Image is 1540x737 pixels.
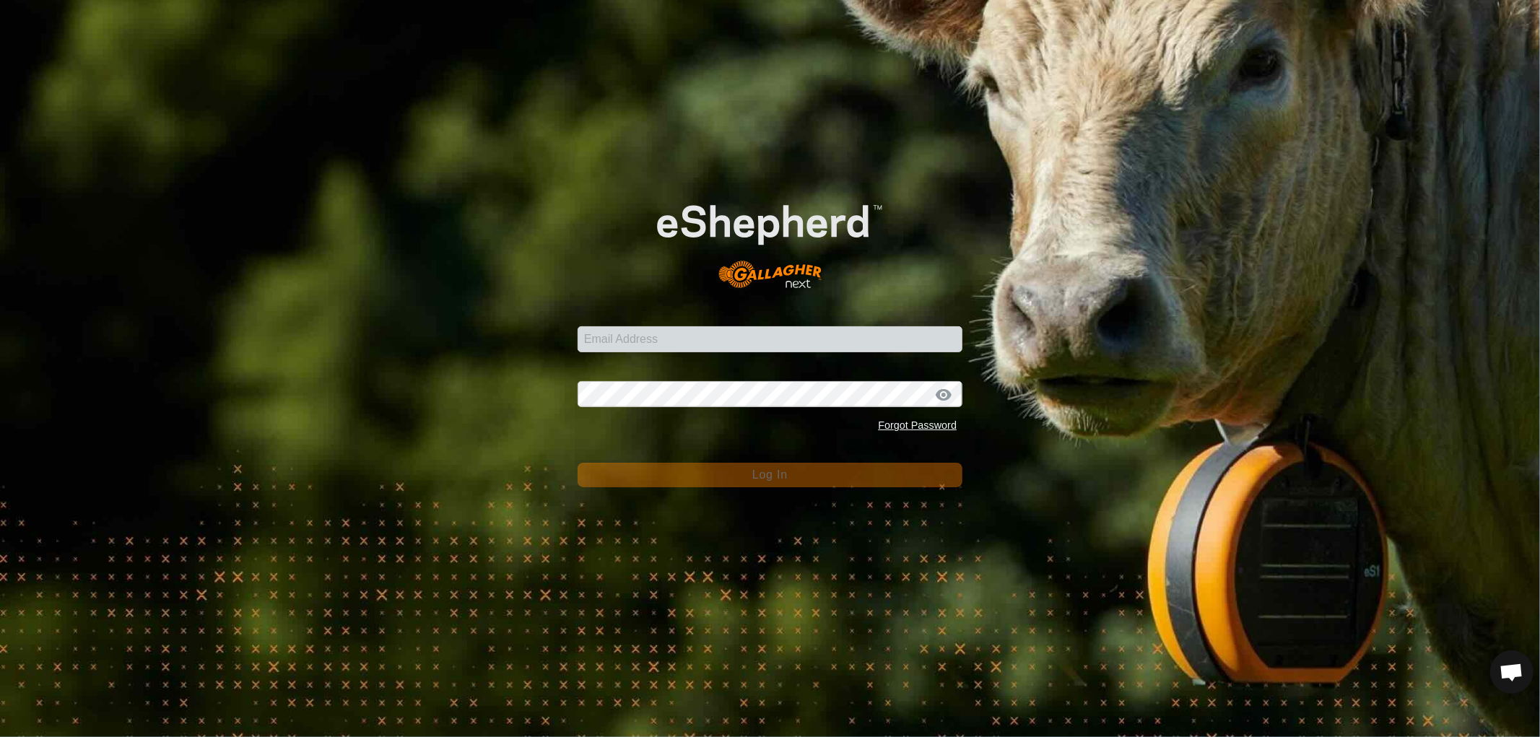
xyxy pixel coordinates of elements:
button: Log In [578,463,962,487]
input: Email Address [578,326,962,352]
a: Forgot Password [878,419,957,431]
img: E-shepherd Logo [616,173,924,304]
a: Open chat [1490,650,1534,694]
span: Log In [752,468,788,481]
